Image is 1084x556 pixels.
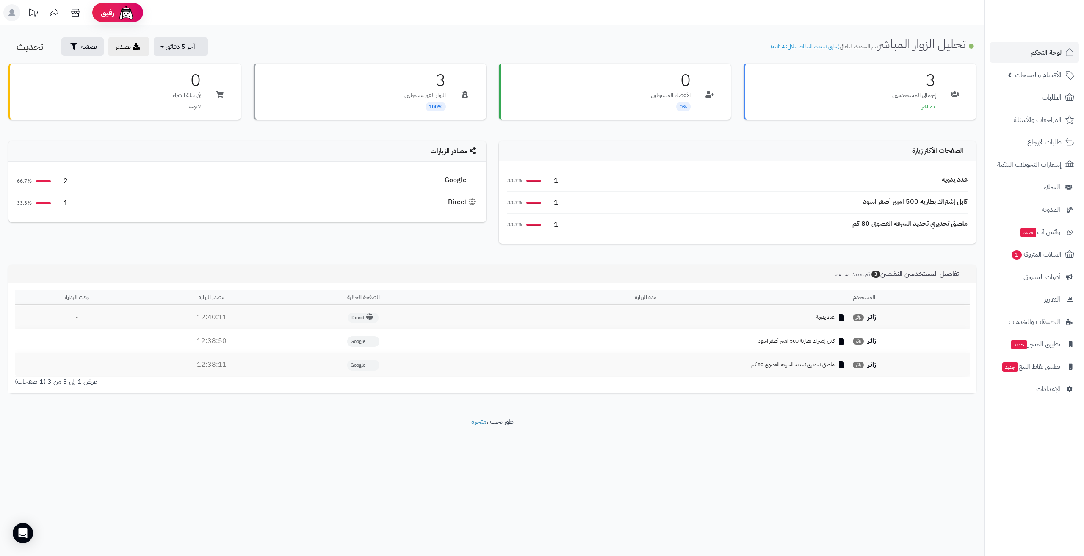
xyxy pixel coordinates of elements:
span: 66.7% [17,177,32,185]
span: تطبيق نقاط البيع [1001,361,1060,373]
span: - [75,336,78,346]
span: Direct [348,313,379,323]
a: وآتس آبجديد [990,222,1079,242]
span: 33.3% [17,199,32,207]
h3: 3 [404,72,446,89]
span: 12:41:41 [832,271,850,278]
span: زائر [853,338,864,345]
span: 3 [871,271,880,278]
span: عدد يدوية [816,314,835,321]
a: المراجعات والأسئلة [990,110,1079,130]
a: أدوات التسويق [990,267,1079,287]
span: طلبات الإرجاع [1027,136,1062,148]
a: العملاء [990,177,1079,197]
strong: زائر [868,360,876,370]
a: التطبيقات والخدمات [990,312,1079,332]
div: Google [445,175,478,185]
th: مصدر الزيارة [138,290,284,306]
a: تحديثات المنصة [22,4,44,23]
h3: 3 [892,72,936,89]
p: الأعضاء المسجلين [651,91,691,100]
small: آخر تحديث: [832,271,870,278]
span: 1 [1012,250,1022,260]
span: - [75,312,78,322]
a: طلبات الإرجاع [990,132,1079,152]
a: إشعارات التحويلات البنكية [990,155,1079,175]
th: مدة الزيارة [442,290,849,306]
span: (جاري تحديث البيانات خلال: 4 ثانية) [771,43,840,50]
span: المدونة [1042,204,1060,216]
span: زائر [853,362,864,368]
a: التقارير [990,289,1079,310]
h4: مصادر الزيارات [17,147,478,155]
span: جديد [1002,362,1018,372]
span: - [75,360,78,370]
span: التطبيقات والخدمات [1009,316,1060,328]
span: لوحة التحكم [1031,47,1062,58]
span: آخر 5 دقائق [166,41,195,52]
p: إجمالي المستخدمين [892,91,936,100]
span: 1 [55,198,68,208]
td: 12:38:11 [138,353,284,376]
span: 100% [426,102,446,111]
span: كابل إشتراك بطارية 500 امبير أصفر اسود [758,337,835,345]
span: • مباشر [922,103,936,111]
span: تطبيق المتجر [1010,338,1060,350]
h3: 0 [651,72,691,89]
a: الإعدادات [990,379,1079,399]
a: السلات المتروكة1 [990,244,1079,265]
a: لوحة التحكم [990,42,1079,63]
div: عدد يدوية [942,175,968,185]
span: 33.3% [507,177,522,184]
span: 33.3% [507,199,522,206]
th: الصفحة الحالية [285,290,442,306]
strong: زائر [868,312,876,322]
span: جديد [1011,340,1027,349]
span: 33.3% [507,221,522,228]
span: الأقسام والمنتجات [1015,69,1062,81]
h3: 0 [173,72,201,89]
a: تصدير [108,37,149,56]
a: الطلبات [990,87,1079,108]
a: المدونة [990,199,1079,220]
h1: تحليل الزوار المباشر [771,37,976,51]
span: أدوات التسويق [1023,271,1060,283]
a: تطبيق نقاط البيعجديد [990,357,1079,377]
div: Direct [448,197,478,207]
strong: زائر [868,336,876,346]
p: في سلة الشراء [173,91,201,100]
span: الطلبات [1042,91,1062,103]
th: وقت البداية [15,290,138,306]
h4: الصفحات الأكثر زيارة [507,147,968,155]
img: ai-face.png [118,4,135,21]
span: 2 [55,176,68,186]
small: يتم التحديث التلقائي [771,43,878,50]
span: العملاء [1044,181,1060,193]
span: زائر [853,314,864,321]
div: Open Intercom Messenger [13,523,33,543]
button: تحديث [10,37,57,56]
span: 1 [545,176,558,185]
a: متجرة [471,417,487,427]
p: الزوار الغير مسجلين [404,91,446,100]
span: جديد [1020,228,1036,237]
td: 12:40:11 [138,306,284,329]
span: تحديث [17,39,43,54]
span: المراجعات والأسئلة [1014,114,1062,126]
span: الإعدادات [1036,383,1060,395]
span: Google [347,336,379,347]
span: التقارير [1044,293,1060,305]
h3: تفاصيل المستخدمين النشطين [826,270,970,278]
span: رفيق [101,8,114,18]
span: 1 [545,198,558,207]
span: وآتس آب [1020,226,1060,238]
span: 1 [545,220,558,230]
span: إشعارات التحويلات البنكية [997,159,1062,171]
th: المستخدم [849,290,970,306]
span: لا يوجد [188,103,201,111]
span: تصفية [81,41,97,52]
a: تطبيق المتجرجديد [990,334,1079,354]
span: ملصق تحذيري تحديد السرعة القصوى 80 كم [751,361,835,368]
div: كابل إشتراك بطارية 500 امبير أصفر اسود [863,197,968,207]
div: عرض 1 إلى 3 من 3 (1 صفحات) [8,377,492,387]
